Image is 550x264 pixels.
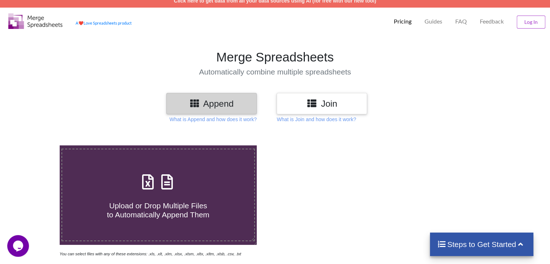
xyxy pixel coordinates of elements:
button: Log In [517,16,545,29]
p: Guides [425,18,442,25]
i: You can select files with any of these extensions: .xls, .xlt, .xlm, .xlsx, .xlsm, .xltx, .xltm, ... [60,252,241,256]
h3: Append [172,98,251,109]
p: Pricing [394,18,412,25]
p: What is Append and how does it work? [170,116,257,123]
iframe: chat widget [7,235,30,257]
h3: Join [282,98,362,109]
span: Feedback [480,18,504,24]
span: heart [78,21,84,25]
span: Upload or Drop Multiple Files to Automatically Append Them [107,201,209,219]
a: AheartLove Spreadsheets product [76,21,132,25]
h4: Steps to Get Started [437,240,526,249]
img: Logo.png [8,13,63,29]
p: FAQ [455,18,467,25]
p: What is Join and how does it work? [277,116,356,123]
